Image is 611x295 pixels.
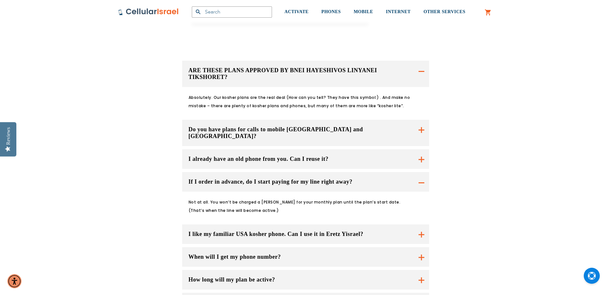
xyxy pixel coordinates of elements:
button: ARE THESE PLANS APPROVED BY BNEI HAYESHIVOS LINYANEI TIKSHORET? [182,61,429,87]
img: Cellular Israel Logo [118,8,179,16]
div: Reviews [5,127,11,145]
button: If I order in advance, do I start paying for my line right away? [182,172,429,192]
button: Do you have plans for calls to mobile [GEOGRAPHIC_DATA] and [GEOGRAPHIC_DATA]? [182,120,429,146]
span: PHONES [321,9,341,14]
span: MOBILE [354,9,373,14]
p: Not at all. You won’t be charged a [PERSON_NAME] for your monthly plan until the plan’s start dat... [189,198,415,215]
div: Accessibility Menu [7,274,21,288]
input: Search [192,6,272,18]
span: INTERNET [386,9,411,14]
p: Absolutely. Our kosher plans are the real deal (How can you tell? They have this symbol:) . And m... [189,93,415,110]
button: When will I get my phone number? [182,247,429,267]
button: I already have an old phone from you. Can I reuse it? [182,149,429,169]
span: ACTIVATE [284,9,309,14]
span: OTHER SERVICES [423,9,465,14]
button: I like my familiar USA kosher phone. Can I use it in Eretz Yisrael? [182,224,429,244]
button: How long will my plan be active? [182,270,429,290]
